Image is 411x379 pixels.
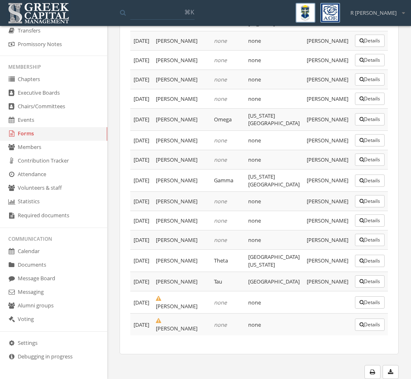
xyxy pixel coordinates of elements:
td: [DATE] [130,31,153,50]
td: none [245,291,303,314]
td: none [245,50,303,70]
td: [GEOGRAPHIC_DATA] [245,272,303,291]
em: none [214,321,227,328]
td: [PERSON_NAME] [153,272,211,291]
span: [PERSON_NAME] [307,76,348,83]
td: [PERSON_NAME] [153,291,211,314]
td: [DATE] [130,291,153,314]
td: [PERSON_NAME] [153,314,211,336]
button: Details [355,113,385,126]
td: Omega [211,108,245,130]
button: Details [355,134,385,146]
td: [PERSON_NAME] [153,250,211,272]
td: Gamma [211,169,245,191]
em: none [214,95,227,102]
td: [PERSON_NAME] [153,211,211,230]
span: [PERSON_NAME] [307,56,348,64]
span: [PERSON_NAME] [307,156,348,163]
span: [PERSON_NAME] [307,137,348,144]
button: Details [355,153,385,166]
button: Details [355,255,385,267]
td: [PERSON_NAME] [153,70,211,89]
td: [PERSON_NAME] [153,89,211,108]
td: [DATE] [130,89,153,108]
td: [US_STATE][GEOGRAPHIC_DATA] [245,169,303,191]
button: Details [355,174,385,187]
td: [GEOGRAPHIC_DATA][US_STATE] [245,250,303,272]
td: [DATE] [130,250,153,272]
span: R [PERSON_NAME] [350,9,397,17]
td: [DATE] [130,272,153,291]
button: Details [355,195,385,207]
td: Theta [211,250,245,272]
td: [DATE] [130,70,153,89]
td: none [245,192,303,211]
button: Details [355,275,385,288]
td: none [245,89,303,108]
span: [PERSON_NAME] [307,37,348,44]
button: Details [355,73,385,86]
td: [DATE] [130,314,153,336]
td: [PERSON_NAME] [153,192,211,211]
em: none [214,236,227,244]
span: [PERSON_NAME] [307,257,348,264]
button: Details [355,234,385,246]
em: none [214,37,227,44]
span: [PERSON_NAME] [307,198,348,205]
td: [PERSON_NAME] [153,50,211,70]
span: [PERSON_NAME] [307,217,348,224]
em: none [214,76,227,83]
em: none [214,156,227,163]
td: [DATE] [130,50,153,70]
td: [PERSON_NAME] [153,130,211,150]
span: [PERSON_NAME] [307,177,348,184]
td: [US_STATE][GEOGRAPHIC_DATA] [245,108,303,130]
td: [PERSON_NAME] [153,169,211,191]
td: none [245,31,303,50]
button: Details [355,35,385,47]
td: [DATE] [130,230,153,250]
td: [PERSON_NAME] [153,230,211,250]
td: [DATE] [130,169,153,191]
td: [DATE] [130,130,153,150]
td: none [245,70,303,89]
span: ⌘K [184,8,194,16]
td: none [245,150,303,169]
button: Details [355,93,385,105]
button: Details [355,319,385,331]
td: [DATE] [130,150,153,169]
button: Details [355,214,385,227]
em: none [214,198,227,205]
button: Details [355,54,385,66]
span: [PERSON_NAME] [307,95,348,102]
td: Tau [211,272,245,291]
button: Details [355,296,385,309]
td: none [245,314,303,336]
td: [DATE] [130,108,153,130]
td: [PERSON_NAME] [153,150,211,169]
td: none [245,130,303,150]
em: none [214,56,227,64]
td: [PERSON_NAME] [153,108,211,130]
td: none [245,211,303,230]
div: R [PERSON_NAME] [345,3,405,17]
span: [PERSON_NAME] [307,278,348,285]
td: none [245,230,303,250]
td: [PERSON_NAME] [153,31,211,50]
span: [PERSON_NAME] [307,116,348,123]
td: [DATE] [130,192,153,211]
em: none [214,137,227,144]
em: none [214,299,227,306]
span: [PERSON_NAME] [307,236,348,244]
td: [DATE] [130,211,153,230]
em: none [214,217,227,224]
